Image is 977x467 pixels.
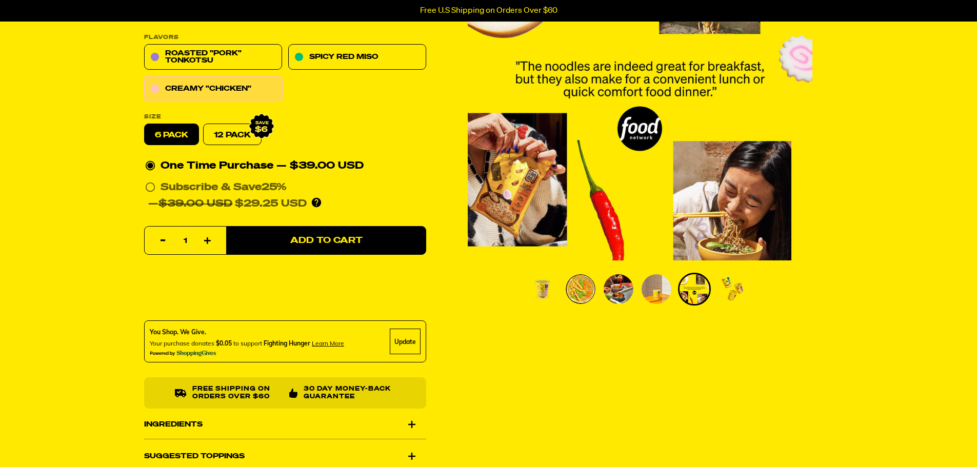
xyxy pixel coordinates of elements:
[288,45,426,70] a: Spicy Red Miso
[528,274,557,304] img: Creamy "Chicken" Cup Ramen
[148,196,307,212] div: — $29.25 USD
[151,227,220,256] input: quantity
[150,340,214,348] span: Your purchase donates
[150,351,216,357] img: Powered By ShoppingGives
[566,274,595,304] img: Creamy "Chicken" Cup Ramen
[678,273,711,306] li: Go to slide 5
[602,273,635,306] li: Go to slide 3
[262,182,287,193] span: 25%
[468,273,812,306] div: PDP main carousel thumbnails
[640,273,673,306] li: Go to slide 4
[144,410,426,439] div: Ingredients
[420,6,557,15] p: Free U.S Shipping on Orders Over $60
[144,114,426,120] label: Size
[216,340,232,348] span: $0.05
[312,340,344,348] span: Learn more about donating
[203,124,262,146] a: 12 Pack
[680,274,709,304] img: Creamy "Chicken" Cup Ramen
[161,179,287,196] div: Subscribe & Save
[642,274,671,304] img: Creamy "Chicken" Cup Ramen
[145,158,425,174] div: One Time Purchase
[304,386,395,401] p: 30 Day Money-Back Guarantee
[716,273,749,306] li: Go to slide 6
[264,340,310,348] span: Fighting Hunger
[144,35,426,40] p: Flavors
[526,273,559,306] li: Go to slide 1
[192,386,281,401] p: Free shipping on orders over $60
[150,328,344,337] div: You Shop. We Give.
[717,274,747,304] img: Creamy "Chicken" Cup Ramen
[233,340,262,348] span: to support
[144,76,282,102] a: Creamy "Chicken"
[276,158,364,174] div: — $39.00 USD
[144,124,199,146] label: 6 pack
[226,227,426,255] button: Add to Cart
[564,273,597,306] li: Go to slide 2
[604,274,633,304] img: Creamy "Chicken" Cup Ramen
[158,199,232,209] del: $39.00 USD
[390,329,421,355] div: Update Cause Button
[290,236,362,245] span: Add to Cart
[144,45,282,70] a: Roasted "Pork" Tonkotsu
[5,420,108,462] iframe: Marketing Popup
